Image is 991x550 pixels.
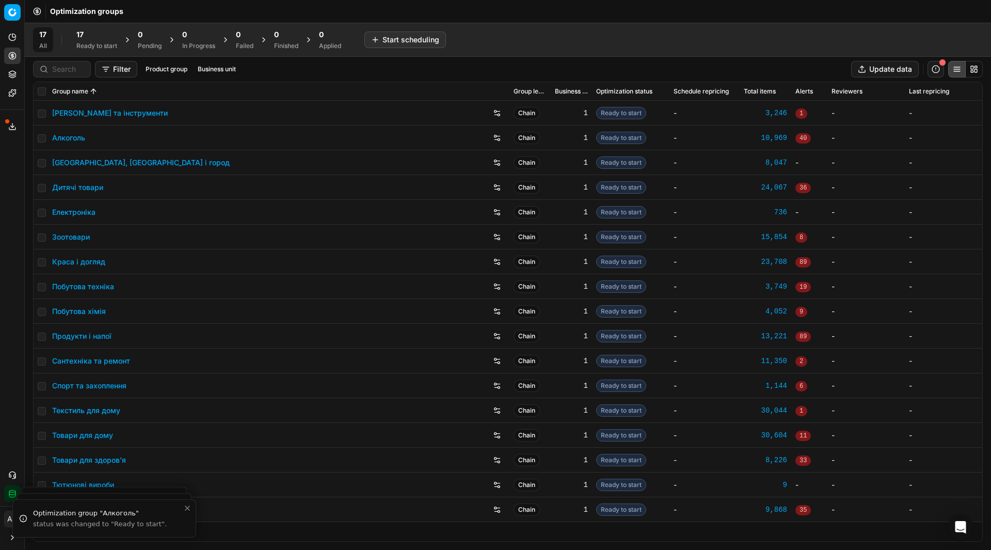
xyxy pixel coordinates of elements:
div: In Progress [182,42,215,50]
td: - [905,448,982,473]
span: Ready to start [596,504,646,516]
td: - [827,274,905,299]
span: 0 [236,29,241,40]
span: Ready to start [596,280,646,293]
div: 1 [555,133,588,143]
a: 736 [744,207,787,217]
span: 1 [795,406,807,416]
div: 1 [555,405,588,416]
a: 23,708 [744,257,787,267]
span: Chain [514,504,540,516]
a: Тютюнові вироби [52,480,114,490]
span: Chain [514,305,540,318]
div: 11,350 [744,356,787,366]
span: 36 [795,183,811,193]
td: - [827,150,905,175]
span: Chain [514,404,540,417]
span: Ready to start [596,305,646,318]
span: 0 [138,29,142,40]
td: - [905,200,982,225]
span: 1 [795,108,807,119]
td: - [827,473,905,497]
td: - [669,398,740,423]
span: 40 [795,133,811,144]
a: Побутова техніка [52,281,114,292]
td: - [669,373,740,398]
div: Applied [319,42,341,50]
button: Filter [95,61,137,77]
td: - [827,324,905,349]
span: Chain [514,107,540,119]
span: 19 [795,282,811,292]
td: - [905,398,982,423]
a: Продукти і напої [52,331,111,341]
td: - [791,473,827,497]
span: Ready to start [596,404,646,417]
span: Chain [514,132,540,144]
td: - [827,101,905,125]
span: Total items [744,87,776,96]
div: 1 [555,158,588,168]
td: - [827,373,905,398]
a: Алкоголь [52,133,85,143]
div: 1 [555,182,588,193]
a: 1,144 [744,381,787,391]
span: Business unit [555,87,588,96]
span: Ready to start [596,156,646,169]
td: - [669,448,740,473]
td: - [669,125,740,150]
span: Chain [514,355,540,367]
button: АП [4,511,21,527]
td: - [669,324,740,349]
a: Дитячі товари [52,182,103,193]
a: [PERSON_NAME] та інструменти [52,108,168,118]
div: 1 [555,356,588,366]
span: 2 [795,356,807,367]
div: 1 [555,505,588,515]
span: Chain [514,156,540,169]
span: 0 [319,29,324,40]
span: Chain [514,181,540,194]
td: - [905,150,982,175]
span: 6 [795,381,807,391]
a: Краса і догляд [52,257,105,267]
div: 1 [555,331,588,341]
div: 1 [555,257,588,267]
button: Update data [851,61,919,77]
a: 9 [744,480,787,490]
div: Finished [274,42,298,50]
span: Ready to start [596,454,646,466]
td: - [669,249,740,274]
span: Ready to start [596,181,646,194]
div: All [39,42,47,50]
a: 24,067 [744,182,787,193]
div: 1 [555,381,588,391]
td: - [827,423,905,448]
div: Open Intercom Messenger [948,515,973,540]
a: Текстиль для дому [52,405,120,416]
span: Ready to start [596,330,646,342]
span: Ready to start [596,231,646,243]
a: Товари для дому [52,430,113,441]
div: 1 [555,306,588,317]
td: - [905,274,982,299]
span: Optimization groups [50,6,123,17]
a: Товари для здоров'я [52,455,126,465]
a: 8,226 [744,455,787,465]
button: Close toast [181,502,194,514]
td: - [827,225,905,249]
div: 30,604 [744,430,787,441]
a: 30,044 [744,405,787,416]
span: Ready to start [596,429,646,442]
td: - [905,373,982,398]
td: - [827,125,905,150]
nav: breadcrumb [50,6,123,17]
div: 1 [555,281,588,292]
span: 35 [795,505,811,515]
button: Product group [141,63,191,75]
a: 4,052 [744,306,787,317]
a: Зоотовари [52,232,90,242]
